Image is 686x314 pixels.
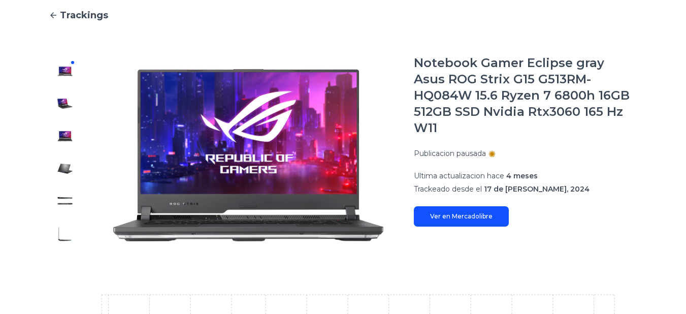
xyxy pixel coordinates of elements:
img: Notebook Gamer Eclipse gray Asus ROG Strix G15 G513RM-HQ084W 15.6 Ryzen 7 6800h 16GB 512GB SSD Nv... [57,161,73,177]
img: Notebook Gamer Eclipse gray Asus ROG Strix G15 G513RM-HQ084W 15.6 Ryzen 7 6800h 16GB 512GB SSD Nv... [102,55,394,250]
h1: Notebook Gamer Eclipse gray Asus ROG Strix G15 G513RM-HQ084W 15.6 Ryzen 7 6800h 16GB 512GB SSD Nv... [414,55,637,136]
span: Trackings [60,8,108,22]
img: Notebook Gamer Eclipse gray Asus ROG Strix G15 G513RM-HQ084W 15.6 Ryzen 7 6800h 16GB 512GB SSD Nv... [57,96,73,112]
p: Publicacion pausada [414,148,486,159]
span: Trackeado desde el [414,184,482,194]
span: 17 de [PERSON_NAME], 2024 [484,184,590,194]
a: Trackings [49,8,637,22]
img: Notebook Gamer Eclipse gray Asus ROG Strix G15 G513RM-HQ084W 15.6 Ryzen 7 6800h 16GB 512GB SSD Nv... [57,193,73,209]
img: Notebook Gamer Eclipse gray Asus ROG Strix G15 G513RM-HQ084W 15.6 Ryzen 7 6800h 16GB 512GB SSD Nv... [57,226,73,242]
a: Ver en Mercadolibre [414,206,509,227]
span: Ultima actualizacion hace [414,171,504,180]
img: Notebook Gamer Eclipse gray Asus ROG Strix G15 G513RM-HQ084W 15.6 Ryzen 7 6800h 16GB 512GB SSD Nv... [57,63,73,79]
span: 4 meses [506,171,538,180]
img: Notebook Gamer Eclipse gray Asus ROG Strix G15 G513RM-HQ084W 15.6 Ryzen 7 6800h 16GB 512GB SSD Nv... [57,128,73,144]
